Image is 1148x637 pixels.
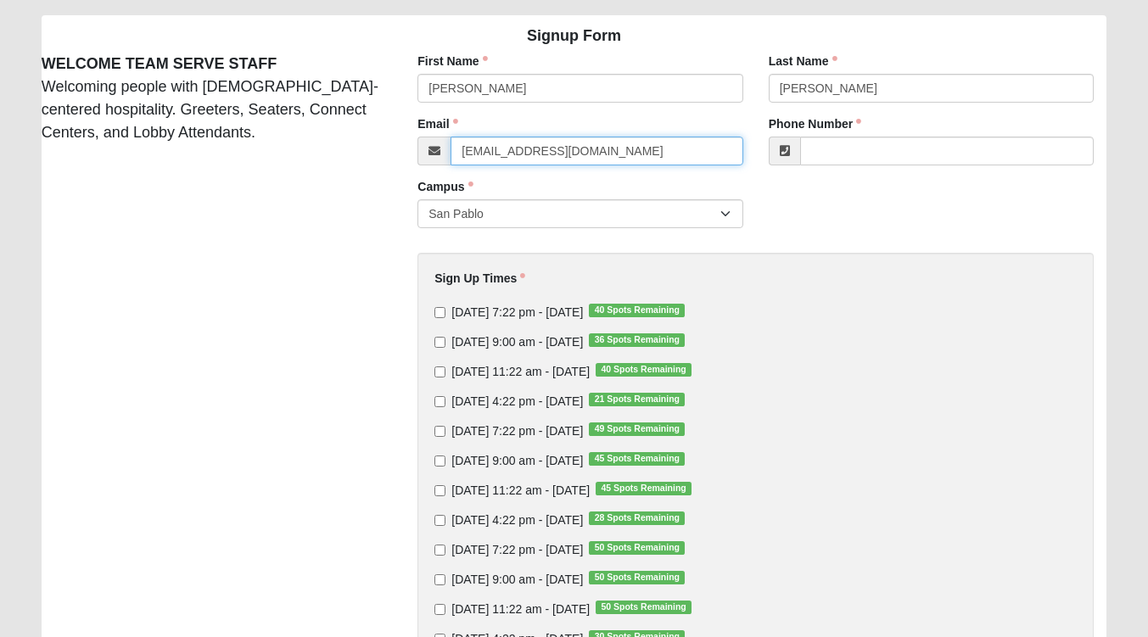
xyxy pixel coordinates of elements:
[596,363,692,377] span: 40 Spots Remaining
[451,394,583,408] span: [DATE] 4:22 pm - [DATE]
[434,366,445,377] input: [DATE] 11:22 am - [DATE]40 Spots Remaining
[434,307,445,318] input: [DATE] 7:22 pm - [DATE]40 Spots Remaining
[596,482,692,495] span: 45 Spots Remaining
[589,571,685,584] span: 50 Spots Remaining
[589,393,685,406] span: 21 Spots Remaining
[769,115,862,132] label: Phone Number
[589,304,685,317] span: 40 Spots Remaining
[434,426,445,437] input: [DATE] 7:22 pm - [DATE]49 Spots Remaining
[417,53,487,70] label: First Name
[42,55,277,72] strong: WELCOME TEAM SERVE STAFF
[451,454,583,467] span: [DATE] 9:00 am - [DATE]
[434,574,445,585] input: [DATE] 9:00 am - [DATE]50 Spots Remaining
[434,337,445,348] input: [DATE] 9:00 am - [DATE]36 Spots Remaining
[589,452,685,466] span: 45 Spots Remaining
[417,178,473,195] label: Campus
[769,53,837,70] label: Last Name
[42,27,1106,46] h4: Signup Form
[434,515,445,526] input: [DATE] 4:22 pm - [DATE]28 Spots Remaining
[451,365,590,378] span: [DATE] 11:22 am - [DATE]
[451,424,583,438] span: [DATE] 7:22 pm - [DATE]
[434,604,445,615] input: [DATE] 11:22 am - [DATE]50 Spots Remaining
[434,270,525,287] label: Sign Up Times
[589,511,685,525] span: 28 Spots Remaining
[451,483,590,497] span: [DATE] 11:22 am - [DATE]
[29,53,392,144] div: Welcoming people with [DEMOGRAPHIC_DATA]-centered hospitality. Greeters, Seaters, Connect Centers...
[434,545,445,556] input: [DATE] 7:22 pm - [DATE]50 Spots Remaining
[451,602,590,616] span: [DATE] 11:22 am - [DATE]
[451,305,583,319] span: [DATE] 7:22 pm - [DATE]
[589,333,685,347] span: 36 Spots Remaining
[434,485,445,496] input: [DATE] 11:22 am - [DATE]45 Spots Remaining
[417,115,457,132] label: Email
[451,573,583,586] span: [DATE] 9:00 am - [DATE]
[451,513,583,527] span: [DATE] 4:22 pm - [DATE]
[434,396,445,407] input: [DATE] 4:22 pm - [DATE]21 Spots Remaining
[434,455,445,467] input: [DATE] 9:00 am - [DATE]45 Spots Remaining
[451,543,583,556] span: [DATE] 7:22 pm - [DATE]
[589,541,685,555] span: 50 Spots Remaining
[451,335,583,349] span: [DATE] 9:00 am - [DATE]
[589,422,685,436] span: 49 Spots Remaining
[596,601,692,614] span: 50 Spots Remaining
